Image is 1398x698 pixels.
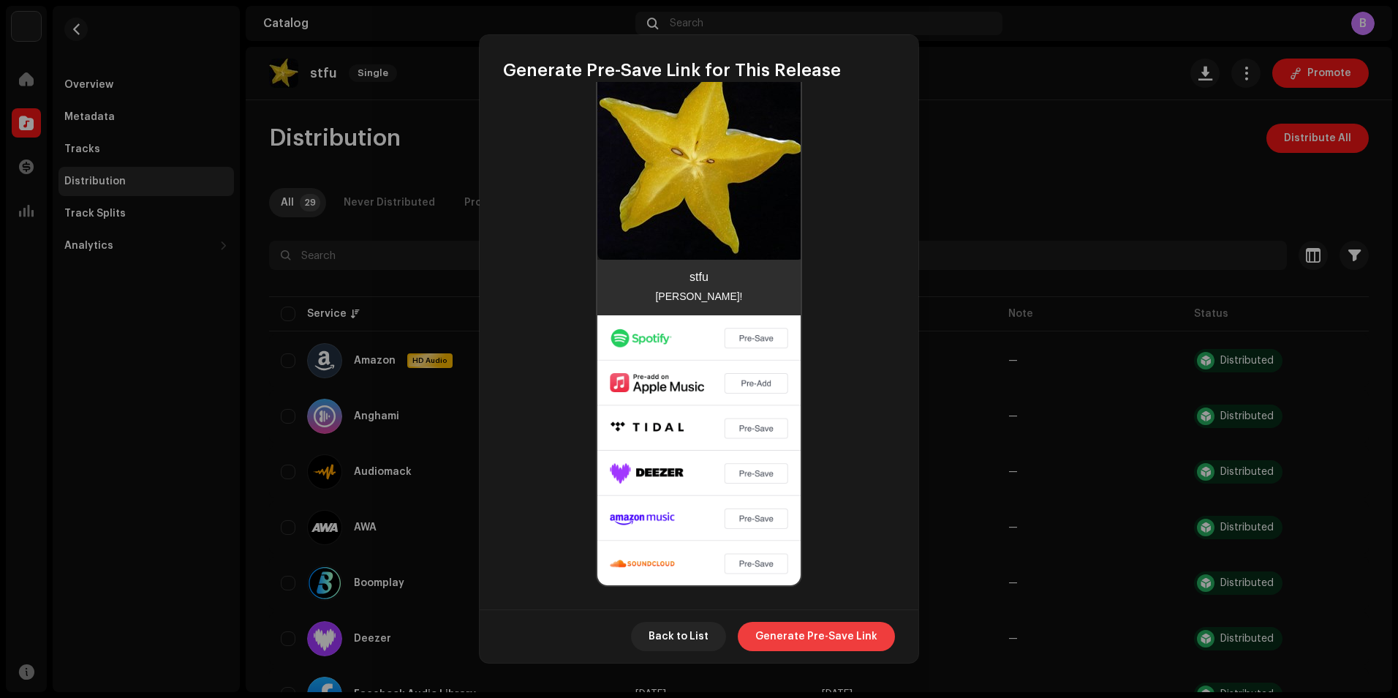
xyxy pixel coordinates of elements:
div: [PERSON_NAME]! [655,289,742,304]
span: Generate Pre-Save Link [755,622,877,651]
button: Back to List [631,622,726,651]
img: 5c956695-c983-41b8-a6c6-43644f697cc3 [597,53,804,260]
button: Generate Pre-Save Link [738,622,895,651]
img: ffm-presave.png [597,315,801,585]
span: Back to List [649,622,709,651]
div: stfu [689,271,709,283]
div: Generate Pre-Save Link for This Release [480,35,918,82]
